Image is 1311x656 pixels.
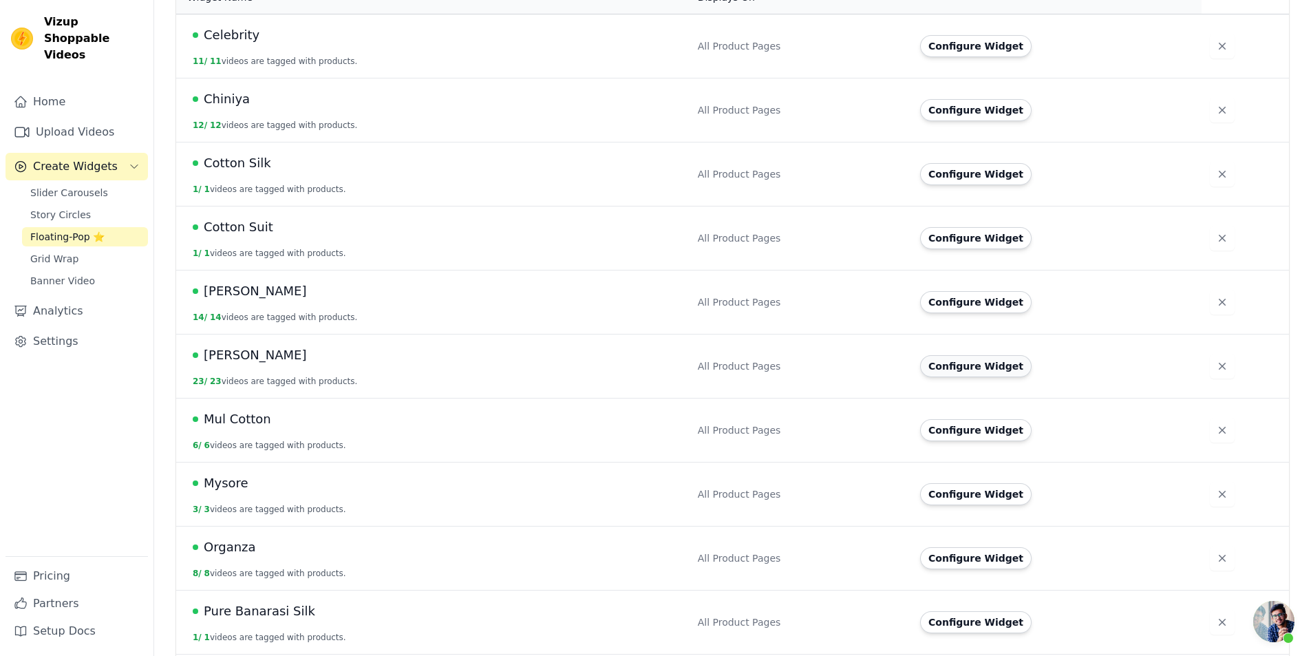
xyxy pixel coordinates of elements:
button: Configure Widget [920,547,1032,569]
button: Create Widgets [6,153,148,180]
span: [PERSON_NAME] [204,282,307,301]
button: 6/ 6videos are tagged with products. [193,440,346,451]
span: Live Published [193,609,198,614]
span: Organza [204,538,256,557]
span: Live Published [193,224,198,230]
div: All Product Pages [698,487,904,501]
span: Live Published [193,32,198,38]
a: Pricing [6,562,148,590]
span: Mul Cotton [204,410,271,429]
span: Chiniya [204,89,250,109]
span: Cotton Silk [204,154,271,173]
span: 1 [204,248,210,258]
button: 8/ 8videos are tagged with products. [193,568,346,579]
button: Configure Widget [920,611,1032,633]
span: Live Published [193,160,198,166]
div: All Product Pages [698,423,904,437]
span: 14 [210,313,222,322]
button: Configure Widget [920,355,1032,377]
span: 3 [204,505,210,514]
span: Story Circles [30,208,91,222]
button: Configure Widget [920,227,1032,249]
a: Analytics [6,297,148,325]
button: Delete widget [1210,226,1235,251]
div: All Product Pages [698,615,904,629]
a: Grid Wrap [22,249,148,268]
a: Banner Video [22,271,148,290]
span: 6 [204,441,210,450]
span: 8 [204,569,210,578]
span: Live Published [193,288,198,294]
button: Delete widget [1210,354,1235,379]
div: All Product Pages [698,551,904,565]
button: Configure Widget [920,163,1032,185]
span: Live Published [193,96,198,102]
span: 11 [210,56,222,66]
button: Delete widget [1210,418,1235,443]
span: 14 / [193,313,207,322]
button: 11/ 11videos are tagged with products. [193,56,357,67]
span: Slider Carousels [30,186,108,200]
button: 3/ 3videos are tagged with products. [193,504,346,515]
a: Upload Videos [6,118,148,146]
button: 14/ 14videos are tagged with products. [193,312,357,323]
span: 3 / [193,505,202,514]
button: Configure Widget [920,35,1032,57]
span: [PERSON_NAME] [204,346,307,365]
span: 12 / [193,120,207,130]
div: All Product Pages [698,39,904,53]
button: Configure Widget [920,483,1032,505]
span: Mysore [204,474,248,493]
button: 12/ 12videos are tagged with products. [193,120,357,131]
span: 11 / [193,56,207,66]
a: Slider Carousels [22,183,148,202]
span: Grid Wrap [30,252,78,266]
span: Live Published [193,480,198,486]
span: 23 / [193,377,207,386]
span: 23 [210,377,222,386]
span: Live Published [193,352,198,358]
a: Setup Docs [6,617,148,645]
div: All Product Pages [698,103,904,117]
button: 1/ 1videos are tagged with products. [193,184,346,195]
span: 12 [210,120,222,130]
span: Pure Banarasi Silk [204,602,315,621]
button: Delete widget [1210,290,1235,315]
span: 1 [204,184,210,194]
a: Settings [6,328,148,355]
span: 1 / [193,633,202,642]
a: Story Circles [22,205,148,224]
span: 1 [204,633,210,642]
a: Home [6,88,148,116]
span: 8 / [193,569,202,578]
button: Delete widget [1210,482,1235,507]
span: Floating-Pop ⭐ [30,230,105,244]
span: Live Published [193,544,198,550]
div: All Product Pages [698,231,904,245]
button: Delete widget [1210,34,1235,59]
span: Cotton Suit [204,218,273,237]
div: All Product Pages [698,167,904,181]
span: Create Widgets [33,158,118,175]
div: All Product Pages [698,295,904,309]
span: Vizup Shoppable Videos [44,14,142,63]
a: Partners [6,590,148,617]
button: Configure Widget [920,419,1032,441]
span: Celebrity [204,25,259,45]
button: Configure Widget [920,99,1032,121]
span: Live Published [193,416,198,422]
button: Delete widget [1210,162,1235,187]
span: 1 / [193,248,202,258]
button: Delete widget [1210,546,1235,571]
button: 1/ 1videos are tagged with products. [193,248,346,259]
button: Delete widget [1210,98,1235,123]
img: Vizup [11,28,33,50]
div: All Product Pages [698,359,904,373]
button: Configure Widget [920,291,1032,313]
a: Floating-Pop ⭐ [22,227,148,246]
span: 6 / [193,441,202,450]
button: Delete widget [1210,610,1235,635]
button: 1/ 1videos are tagged with products. [193,632,346,643]
button: 23/ 23videos are tagged with products. [193,376,357,387]
div: Open chat [1253,601,1294,642]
